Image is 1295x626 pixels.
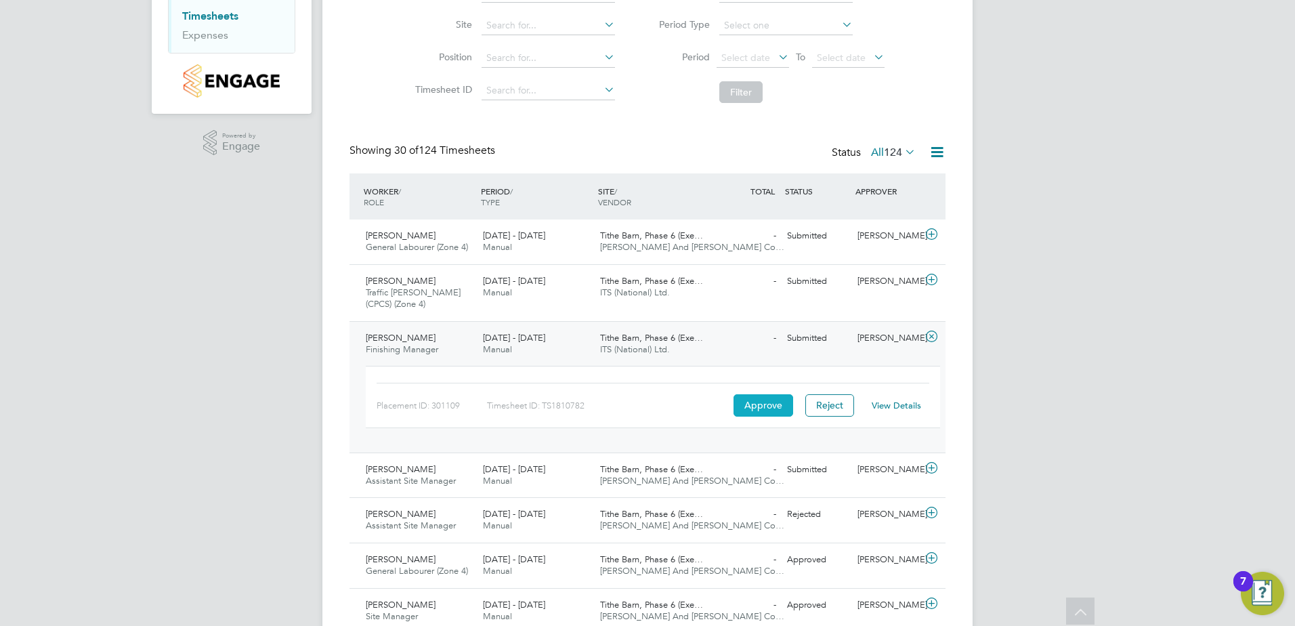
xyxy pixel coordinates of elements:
[349,144,498,158] div: Showing
[222,141,260,152] span: Engage
[482,16,615,35] input: Search for...
[483,343,512,355] span: Manual
[510,186,513,196] span: /
[600,241,784,253] span: [PERSON_NAME] And [PERSON_NAME] Co…
[600,332,703,343] span: Tithe Barn, Phase 6 (Exe…
[649,51,710,63] label: Period
[600,610,784,622] span: [PERSON_NAME] And [PERSON_NAME] Co…
[182,28,228,41] a: Expenses
[782,327,852,350] div: Submitted
[366,230,436,241] span: [PERSON_NAME]
[364,196,384,207] span: ROLE
[711,549,782,571] div: -
[600,508,703,520] span: Tithe Barn, Phase 6 (Exe…
[721,51,770,64] span: Select date
[782,459,852,481] div: Submitted
[595,179,712,214] div: SITE
[182,9,238,22] a: Timesheets
[805,394,854,416] button: Reject
[832,144,918,163] div: Status
[614,186,617,196] span: /
[600,565,784,577] span: [PERSON_NAME] And [PERSON_NAME] Co…
[600,287,670,298] span: ITS (National) Ltd.
[398,186,401,196] span: /
[366,287,461,310] span: Traffic [PERSON_NAME] (CPCS) (Zone 4)
[871,146,916,159] label: All
[483,599,545,610] span: [DATE] - [DATE]
[852,270,922,293] div: [PERSON_NAME]
[817,51,866,64] span: Select date
[411,83,472,96] label: Timesheet ID
[782,594,852,617] div: Approved
[377,395,487,417] div: Placement ID: 301109
[852,549,922,571] div: [PERSON_NAME]
[366,332,436,343] span: [PERSON_NAME]
[483,610,512,622] span: Manual
[487,395,730,417] div: Timesheet ID: TS1810782
[184,64,279,98] img: countryside-properties-logo-retina.png
[366,463,436,475] span: [PERSON_NAME]
[482,81,615,100] input: Search for...
[477,179,595,214] div: PERIOD
[852,179,922,203] div: APPROVER
[600,599,703,610] span: Tithe Barn, Phase 6 (Exe…
[711,225,782,247] div: -
[852,594,922,617] div: [PERSON_NAME]
[483,275,545,287] span: [DATE] - [DATE]
[852,503,922,526] div: [PERSON_NAME]
[411,51,472,63] label: Position
[600,343,670,355] span: ITS (National) Ltd.
[649,18,710,30] label: Period Type
[782,225,852,247] div: Submitted
[711,270,782,293] div: -
[852,459,922,481] div: [PERSON_NAME]
[782,270,852,293] div: Submitted
[600,463,703,475] span: Tithe Barn, Phase 6 (Exe…
[782,549,852,571] div: Approved
[366,508,436,520] span: [PERSON_NAME]
[203,130,261,156] a: Powered byEngage
[482,49,615,68] input: Search for...
[711,327,782,350] div: -
[598,196,631,207] span: VENDOR
[360,179,477,214] div: WORKER
[852,225,922,247] div: [PERSON_NAME]
[366,343,438,355] span: Finishing Manager
[600,475,784,486] span: [PERSON_NAME] And [PERSON_NAME] Co…
[366,565,468,577] span: General Labourer (Zone 4)
[719,81,763,103] button: Filter
[222,130,260,142] span: Powered by
[483,332,545,343] span: [DATE] - [DATE]
[483,520,512,531] span: Manual
[366,275,436,287] span: [PERSON_NAME]
[483,463,545,475] span: [DATE] - [DATE]
[394,144,419,157] span: 30 of
[168,64,295,98] a: Go to home page
[481,196,500,207] span: TYPE
[719,16,853,35] input: Select one
[366,475,456,486] span: Assistant Site Manager
[782,503,852,526] div: Rejected
[711,459,782,481] div: -
[1240,581,1246,599] div: 7
[483,287,512,298] span: Manual
[734,394,793,416] button: Approve
[872,400,921,411] a: View Details
[483,241,512,253] span: Manual
[852,327,922,350] div: [PERSON_NAME]
[600,230,703,241] span: Tithe Barn, Phase 6 (Exe…
[394,144,495,157] span: 124 Timesheets
[366,610,418,622] span: Site Manager
[750,186,775,196] span: TOTAL
[600,554,703,565] span: Tithe Barn, Phase 6 (Exe…
[782,179,852,203] div: STATUS
[711,503,782,526] div: -
[411,18,472,30] label: Site
[600,275,703,287] span: Tithe Barn, Phase 6 (Exe…
[483,230,545,241] span: [DATE] - [DATE]
[792,48,809,66] span: To
[483,565,512,577] span: Manual
[483,554,545,565] span: [DATE] - [DATE]
[366,241,468,253] span: General Labourer (Zone 4)
[483,475,512,486] span: Manual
